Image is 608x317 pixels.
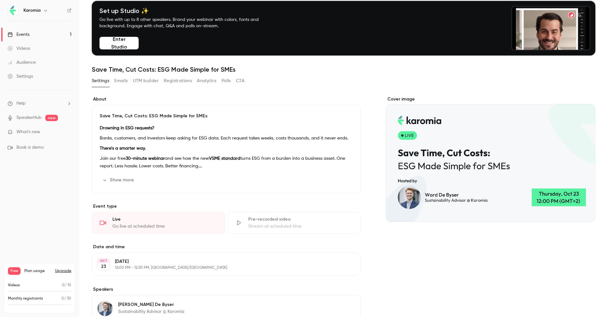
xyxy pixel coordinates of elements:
div: Go live at scheduled time [112,223,217,230]
p: Event type [92,203,361,210]
strong: VSME standard [209,156,240,161]
span: Book a demo [16,144,44,151]
span: new [45,115,58,121]
div: Audience [8,59,36,66]
p: 12:00 PM - 12:30 PM, [GEOGRAPHIC_DATA]/[GEOGRAPHIC_DATA] [115,265,327,270]
button: Analytics [197,76,217,86]
label: Cover image [386,96,595,102]
img: Ward De Byser [98,301,113,316]
p: Save Time, Cut Costs: ESG Made Simple for SMEs [100,113,353,119]
iframe: Noticeable Trigger [64,129,72,135]
label: Date and time [92,244,361,250]
h6: Karomia [23,7,41,14]
strong: Drowning in ESG requests? [100,126,155,130]
button: Settings [92,76,109,86]
button: Upgrade [55,268,71,274]
div: Pre-recorded video [248,216,353,223]
div: OCT [98,259,109,263]
span: What's new [16,129,40,135]
button: CTA [236,76,244,86]
p: / 30 [61,296,71,301]
h1: Save Time, Cut Costs: ESG Made Simple for SMEs [92,66,595,73]
h4: Set up Studio ✨ [99,7,274,15]
p: 23 [101,263,106,270]
p: Banks, customers, and investors keep asking for ESG data. Each request takes weeks, costs thousan... [100,134,353,142]
button: Registrations [164,76,192,86]
button: Polls [222,76,231,86]
span: 0 [61,297,64,301]
span: 0 [62,283,65,287]
button: Show more [100,175,138,185]
p: Monthly registrants [8,296,43,301]
div: LiveGo live at scheduled time [92,212,225,234]
p: / 10 [62,282,71,288]
button: Emails [114,76,128,86]
button: UTM builder [133,76,159,86]
p: Sustainability Advisor @ Karomia [118,308,184,315]
button: Enter Studio [99,37,139,49]
p: Go live with up to 8 other speakers. Brand your webinar with colors, fonts and background. Engage... [99,16,274,29]
div: Live [112,216,217,223]
p: [PERSON_NAME] De Byser [118,301,184,308]
p: [DATE] [115,258,327,265]
label: Speakers [92,286,361,293]
strong: There’s a smarter way. [100,146,146,151]
section: Cover image [386,96,595,222]
strong: 30-minute webinar [126,156,165,161]
li: help-dropdown-opener [8,100,72,107]
span: Plan usage [24,268,51,274]
div: Pre-recorded videoStream at scheduled time [228,212,361,234]
img: Karomia [8,5,18,16]
span: Help [16,100,26,107]
label: About [92,96,361,102]
div: Videos [8,45,30,52]
div: Stream at scheduled time [248,223,353,230]
span: Free [8,267,21,275]
p: Videos [8,282,20,288]
div: Events [8,31,29,38]
p: Join our free and see how the new turns ESG from a burden into a business asset. One report. Less... [100,155,353,170]
a: SpeakerHub [16,114,41,121]
div: Settings [8,73,33,80]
